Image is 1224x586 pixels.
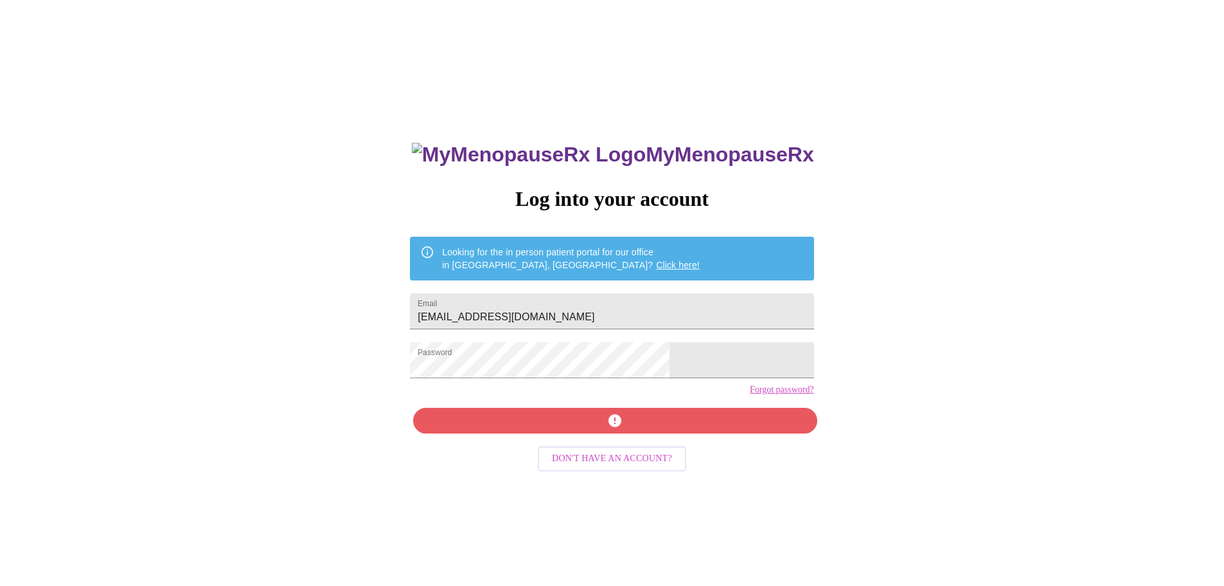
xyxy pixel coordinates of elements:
a: Don't have an account? [535,452,689,463]
h3: MyMenopauseRx [412,143,814,167]
h3: Log into your account [410,187,813,211]
div: Looking for the in person patient portal for our office in [GEOGRAPHIC_DATA], [GEOGRAPHIC_DATA]? [442,241,700,277]
span: Don't have an account? [552,451,672,467]
a: Click here! [656,260,700,270]
img: MyMenopauseRx Logo [412,143,646,167]
a: Forgot password? [750,385,814,395]
button: Don't have an account? [538,446,686,472]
